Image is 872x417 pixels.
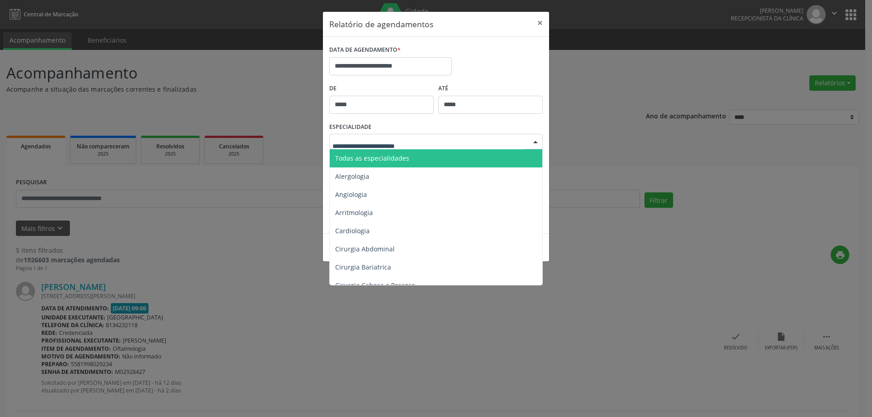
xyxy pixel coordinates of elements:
[335,263,391,271] span: Cirurgia Bariatrica
[335,190,367,199] span: Angiologia
[335,226,370,235] span: Cardiologia
[329,82,434,96] label: De
[335,172,369,181] span: Alergologia
[329,43,401,57] label: DATA DE AGENDAMENTO
[329,18,433,30] h5: Relatório de agendamentos
[438,82,543,96] label: ATÉ
[335,245,395,253] span: Cirurgia Abdominal
[335,154,409,162] span: Todas as especialidades
[335,281,415,289] span: Cirurgia Cabeça e Pescoço
[335,208,373,217] span: Arritmologia
[329,120,372,134] label: ESPECIALIDADE
[531,12,549,34] button: Close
